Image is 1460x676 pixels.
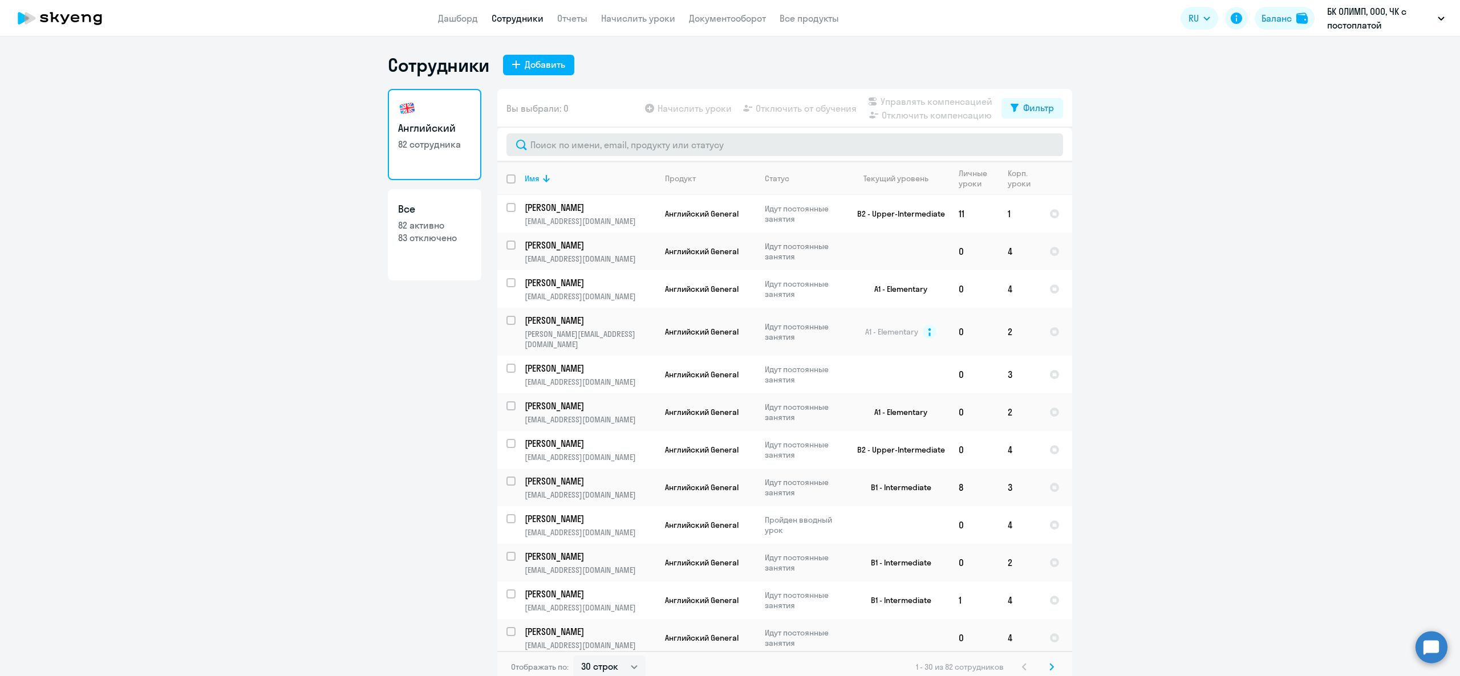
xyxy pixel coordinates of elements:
p: [PERSON_NAME] [525,550,654,563]
img: balance [1296,13,1308,24]
a: Английский82 сотрудника [388,89,481,180]
td: 0 [950,270,999,308]
td: 11 [950,195,999,233]
p: Идут постоянные занятия [765,590,843,610]
p: Идут постоянные занятия [765,402,843,422]
p: [EMAIL_ADDRESS][DOMAIN_NAME] [525,452,655,462]
td: 4 [999,619,1040,657]
p: [PERSON_NAME] [525,362,654,374]
span: RU [1189,11,1199,25]
p: Идут постоянные занятия [765,364,843,385]
div: Корп. уроки [1008,168,1032,189]
td: 1 [950,581,999,619]
td: 8 [950,469,999,506]
div: Текущий уровень [863,173,928,184]
div: Личные уроки [959,168,991,189]
p: Идут постоянные занятия [765,552,843,573]
td: B2 - Upper-Intermediate [843,195,950,233]
a: [PERSON_NAME] [525,588,655,600]
a: Все82 активно83 отключено [388,189,481,280]
span: Английский General [665,595,739,605]
p: [PERSON_NAME] [525,588,654,600]
p: 82 сотрудника [398,138,471,150]
a: [PERSON_NAME] [525,400,655,412]
a: [PERSON_NAME] [525,550,655,563]
p: Идут постоянные занятия [765,439,843,460]
p: [PERSON_NAME] [525,437,654,450]
p: [EMAIL_ADDRESS][DOMAIN_NAME] [525,414,655,425]
h1: Сотрудники [388,54,489,76]
td: 2 [999,544,1040,581]
p: [EMAIL_ADDRESS][DOMAIN_NAME] [525,490,655,500]
p: [PERSON_NAME] [525,475,654,487]
a: [PERSON_NAME] [525,625,655,638]
button: Фильтр [1001,98,1063,119]
div: Текущий уровень [853,173,949,184]
a: [PERSON_NAME] [525,314,655,327]
div: Продукт [665,173,696,184]
p: Идут постоянные занятия [765,241,843,262]
div: Корп. уроки [1008,168,1040,189]
span: Английский General [665,407,739,417]
a: Документооборот [689,13,766,24]
a: Балансbalance [1255,7,1315,30]
td: 0 [950,431,999,469]
td: 0 [950,544,999,581]
input: Поиск по имени, email, продукту или статусу [506,133,1063,156]
td: 4 [999,431,1040,469]
span: Английский General [665,482,739,492]
p: [EMAIL_ADDRESS][DOMAIN_NAME] [525,527,655,537]
p: [EMAIL_ADDRESS][DOMAIN_NAME] [525,291,655,302]
td: A1 - Elementary [843,393,950,431]
a: [PERSON_NAME] [525,362,655,374]
a: [PERSON_NAME] [525,201,655,214]
p: [EMAIL_ADDRESS][DOMAIN_NAME] [525,565,655,575]
div: Фильтр [1023,101,1054,115]
span: Английский General [665,445,739,455]
td: 4 [999,270,1040,308]
span: Английский General [665,557,739,568]
span: 1 - 30 из 82 сотрудников [916,662,1004,672]
p: [EMAIL_ADDRESS][DOMAIN_NAME] [525,602,655,613]
span: Вы выбрали: 0 [506,101,569,115]
span: Отображать по: [511,662,569,672]
span: A1 - Elementary [865,327,918,337]
div: Имя [525,173,540,184]
div: Личные уроки [959,168,998,189]
p: 82 активно [398,219,471,231]
a: [PERSON_NAME] [525,276,655,289]
td: 2 [999,393,1040,431]
p: [EMAIL_ADDRESS][DOMAIN_NAME] [525,216,655,226]
td: 3 [999,356,1040,393]
a: [PERSON_NAME] [525,475,655,487]
button: Добавить [503,55,574,75]
td: A1 - Elementary [843,270,950,308]
p: [PERSON_NAME] [525,201,654,214]
td: 4 [999,233,1040,270]
button: БК ОЛИМП, ООО, ЧК с постоплатой [1321,5,1450,32]
p: [PERSON_NAME] [525,625,654,638]
p: БК ОЛИМП, ООО, ЧК с постоплатой [1327,5,1433,32]
span: Английский General [665,246,739,256]
a: [PERSON_NAME] [525,512,655,525]
p: [EMAIL_ADDRESS][DOMAIN_NAME] [525,377,655,387]
a: [PERSON_NAME] [525,239,655,251]
img: english [398,99,416,117]
a: Все продукты [780,13,839,24]
p: Идут постоянные занятия [765,321,843,342]
div: Добавить [525,58,565,71]
button: RU [1181,7,1218,30]
p: [PERSON_NAME] [525,276,654,289]
p: Идут постоянные занятия [765,279,843,299]
a: Дашборд [438,13,478,24]
td: 0 [950,393,999,431]
div: Баланс [1262,11,1292,25]
td: B1 - Intermediate [843,469,950,506]
p: [PERSON_NAME] [525,239,654,251]
p: Пройден вводный урок [765,515,843,535]
span: Английский General [665,284,739,294]
td: 0 [950,619,999,657]
td: 4 [999,506,1040,544]
p: [PERSON_NAME] [525,314,654,327]
td: B2 - Upper-Intermediate [843,431,950,469]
